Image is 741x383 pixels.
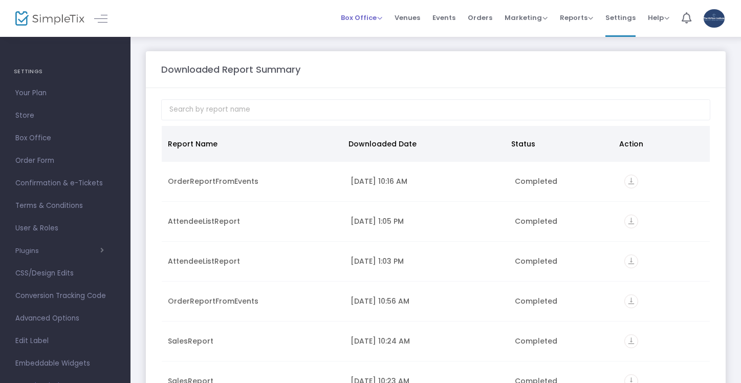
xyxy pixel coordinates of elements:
button: Plugins [15,247,104,255]
th: Downloaded Date [342,126,505,162]
div: 8/15/2025 10:56 AM [351,296,503,306]
span: Advanced Options [15,312,115,325]
span: Terms & Conditions [15,199,115,212]
span: Order Form [15,154,115,167]
a: vertical_align_bottom [624,258,638,268]
span: Confirmation & e-Tickets [15,177,115,190]
span: Settings [605,5,636,31]
span: Reports [560,13,593,23]
div: OrderReportFromEvents [168,296,338,306]
i: vertical_align_bottom [624,294,638,308]
th: Action [613,126,704,162]
span: Help [648,13,669,23]
div: AttendeeListReport [168,256,338,266]
i: vertical_align_bottom [624,334,638,348]
h4: SETTINGS [14,61,117,82]
input: Search by report name [161,99,710,120]
span: Edit Label [15,334,115,348]
div: 8/25/2025 10:16 AM [351,176,503,186]
i: vertical_align_bottom [624,175,638,188]
div: 8/13/2025 10:24 AM [351,336,503,346]
i: vertical_align_bottom [624,215,638,228]
div: 8/20/2025 1:03 PM [351,256,503,266]
div: Completed [515,336,612,346]
span: Your Plan [15,87,115,100]
div: Completed [515,176,612,186]
a: vertical_align_bottom [624,337,638,348]
div: https://go.SimpleTix.com/vpdx7 [624,254,704,268]
span: User & Roles [15,222,115,235]
div: OrderReportFromEvents [168,176,338,186]
i: vertical_align_bottom [624,254,638,268]
span: Box Office [341,13,382,23]
th: Status [505,126,614,162]
span: Store [15,109,115,122]
div: 8/20/2025 1:05 PM [351,216,503,226]
div: https://go.SimpleTix.com/e3cyj [624,215,704,228]
span: CSS/Design Edits [15,267,115,280]
span: Venues [395,5,420,31]
m-panel-title: Downloaded Report Summary [161,62,300,76]
div: Completed [515,296,612,306]
span: Embeddable Widgets [15,357,115,370]
div: https://go.SimpleTix.com/w0760 [624,175,704,188]
span: Events [432,5,455,31]
div: AttendeeListReport [168,216,338,226]
a: vertical_align_bottom [624,178,638,188]
span: Marketing [505,13,548,23]
span: Conversion Tracking Code [15,289,115,303]
span: Box Office [15,132,115,145]
div: Completed [515,216,612,226]
th: Report Name [162,126,342,162]
a: vertical_align_bottom [624,218,638,228]
div: https://go.SimpleTix.com/ztu0v [624,294,704,308]
div: Completed [515,256,612,266]
div: https://go.SimpleTix.com/7ra47 [624,334,704,348]
a: vertical_align_bottom [624,297,638,308]
div: SalesReport [168,336,338,346]
span: Orders [468,5,492,31]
